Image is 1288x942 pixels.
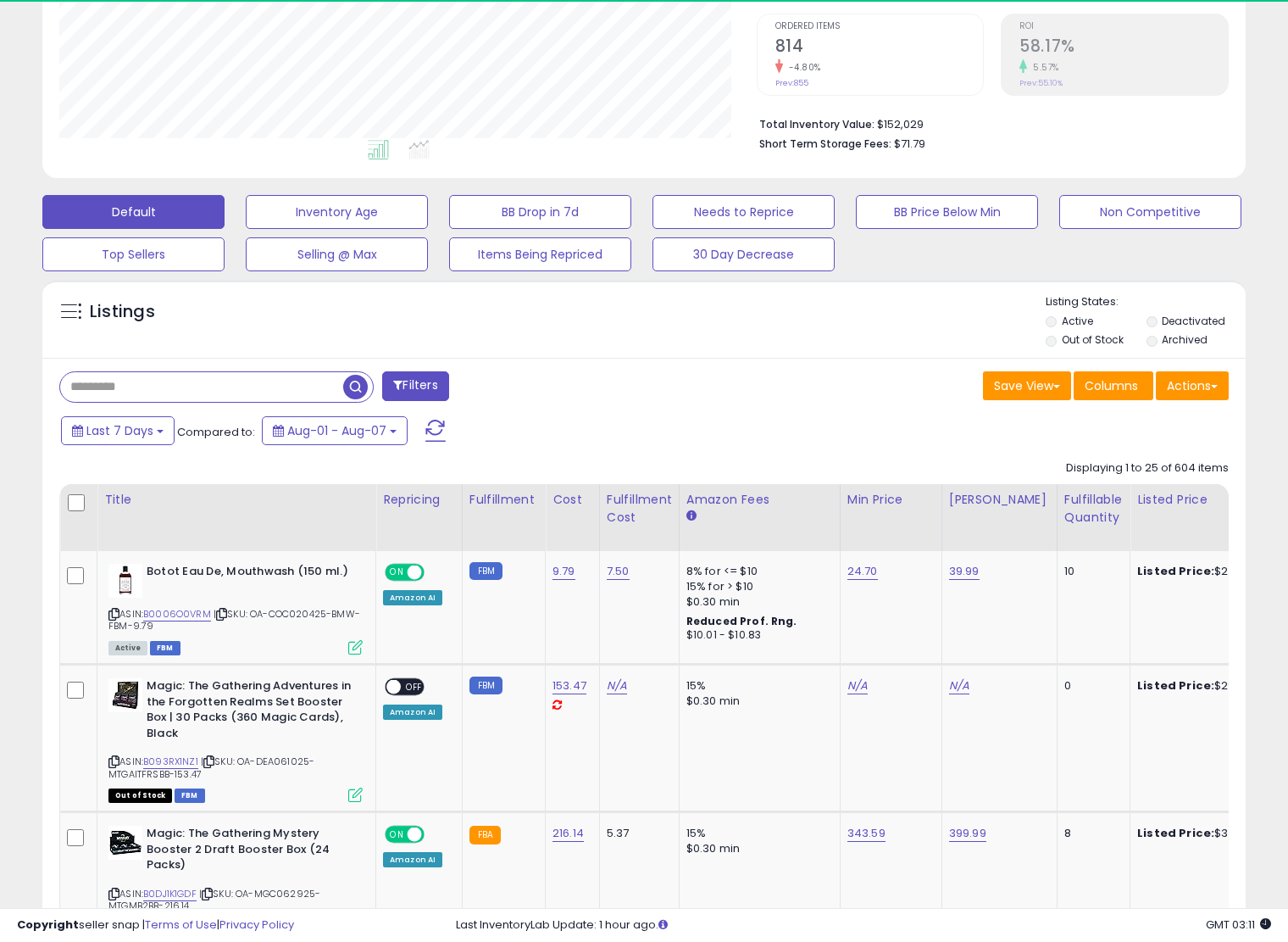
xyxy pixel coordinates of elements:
label: Deactivated [1162,314,1225,328]
b: Listed Price: [1137,677,1214,694]
img: 41xGdE+ObkL._SL40_.jpg [108,564,142,598]
div: 0 [1064,678,1117,694]
div: $0.30 min [686,594,827,610]
div: Min Price [847,491,935,509]
div: Title [104,491,369,509]
span: OFF [401,680,428,694]
div: Amazon AI [383,705,442,720]
span: OFF [422,566,449,580]
strong: Copyright [17,917,79,933]
p: Listing States: [1046,294,1246,310]
label: Archived [1162,332,1207,347]
h2: 814 [775,36,984,59]
span: Compared to: [177,424,255,440]
h5: Listings [90,300,155,324]
button: Actions [1156,371,1229,400]
a: Terms of Use [145,917,217,933]
span: | SKU: OA-COC020425-BMW-FBM-9.79 [108,607,360,633]
div: [PERSON_NAME] [949,491,1050,509]
div: Amazon AI [383,852,442,867]
div: Displaying 1 to 25 of 604 items [1066,460,1229,477]
button: Columns [1074,371,1153,400]
div: $10.01 - $10.83 [686,628,827,643]
div: $0.30 min [686,694,827,709]
span: OFF [422,828,449,842]
span: 2025-08-15 03:11 GMT [1206,917,1271,933]
button: Selling @ Max [246,237,428,271]
span: ON [386,566,408,580]
a: 399.99 [949,825,986,842]
button: Inventory Age [246,195,428,229]
div: 15% for > $10 [686,579,827,594]
a: N/A [949,677,969,694]
button: Aug-01 - Aug-07 [262,416,408,445]
img: 41JMWcc72kL._SL40_.jpg [108,678,142,712]
span: FBM [175,789,205,803]
span: All listings currently available for purchase on Amazon [108,641,147,655]
b: Magic: The Gathering Mystery Booster 2 Draft Booster Box (24 Packs) [147,826,353,878]
button: Last 7 Days [61,416,175,445]
div: $0.30 min [686,841,827,856]
a: 24.70 [847,563,878,580]
a: 7.50 [607,563,630,580]
b: Magic: The Gathering Adventures in the Forgotten Realms Set Booster Box | 30 Packs (360 Magic Car... [147,678,353,745]
span: ON [386,828,408,842]
div: Fulfillment Cost [607,491,672,527]
a: 343.59 [847,825,885,842]
a: N/A [607,677,627,694]
div: 10 [1064,564,1117,579]
span: All listings that are currently out of stock and unavailable for purchase on Amazon [108,789,172,803]
small: Amazon Fees. [686,509,697,524]
div: Repricing [383,491,455,509]
div: ASIN: [108,826,363,933]
div: 8 [1064,826,1117,841]
button: BB Price Below Min [856,195,1038,229]
b: Total Inventory Value: [759,117,874,131]
div: Listed Price [1137,491,1284,509]
small: Prev: 55.10% [1019,78,1063,88]
span: Aug-01 - Aug-07 [287,422,386,439]
b: Short Term Storage Fees: [759,137,891,151]
button: Non Competitive [1059,195,1241,229]
b: Reduced Prof. Rng. [686,614,797,628]
div: 5.37 [607,826,666,841]
a: 9.79 [552,563,575,580]
a: B0006O0VRM [143,607,211,621]
b: Botot Eau De, Mouthwash (150 ml.) [147,564,353,584]
div: Fulfillable Quantity [1064,491,1123,527]
label: Out of Stock [1062,332,1124,347]
img: 41eTonP9PXL._SL40_.jpg [108,826,142,860]
button: BB Drop in 7d [449,195,631,229]
div: 15% [686,826,827,841]
a: 39.99 [949,563,980,580]
span: | SKU: OA-MGC062925-MTGMB2BB-216.14 [108,887,320,912]
h2: 58.17% [1019,36,1228,59]
div: ASIN: [108,564,363,653]
div: Cost [552,491,592,509]
span: Last 7 Days [86,422,153,439]
a: B093RX1NZ1 [143,755,198,769]
button: Filters [382,371,448,401]
a: N/A [847,677,868,694]
small: Prev: 855 [775,78,808,88]
button: Save View [983,371,1071,400]
div: ASIN: [108,678,363,800]
a: 153.47 [552,677,586,694]
small: FBM [469,562,502,580]
label: Active [1062,314,1093,328]
span: FBM [150,641,180,655]
div: Last InventoryLab Update: 1 hour ago. [456,917,1271,934]
div: seller snap | | [17,917,294,934]
div: 15% [686,678,827,694]
button: 30 Day Decrease [652,237,835,271]
span: Ordered Items [775,22,984,31]
div: Fulfillment [469,491,538,509]
span: $71.79 [894,136,925,152]
button: Needs to Reprice [652,195,835,229]
a: 216.14 [552,825,584,842]
small: 5.57% [1027,61,1059,74]
div: Amazon AI [383,590,442,605]
span: Columns [1085,377,1138,394]
div: $343.59 [1137,826,1278,841]
div: $24.70 [1137,564,1278,579]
